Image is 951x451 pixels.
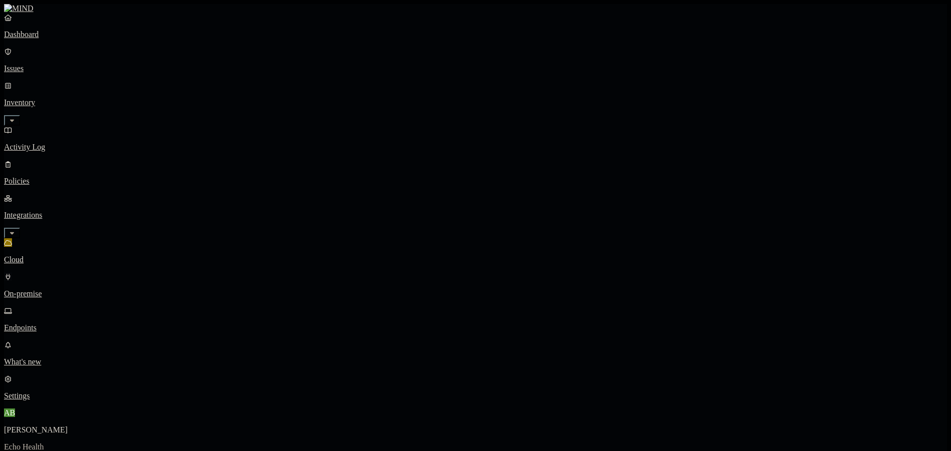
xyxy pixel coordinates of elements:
[4,194,947,237] a: Integrations
[4,374,947,400] a: Settings
[4,98,947,107] p: Inventory
[4,391,947,400] p: Settings
[4,4,947,13] a: MIND
[4,211,947,220] p: Integrations
[4,64,947,73] p: Issues
[4,126,947,152] a: Activity Log
[4,177,947,186] p: Policies
[4,255,947,264] p: Cloud
[4,81,947,124] a: Inventory
[4,289,947,298] p: On-premise
[4,30,947,39] p: Dashboard
[4,272,947,298] a: On-premise
[4,4,34,13] img: MIND
[4,425,947,434] p: [PERSON_NAME]
[4,238,947,264] a: Cloud
[4,323,947,332] p: Endpoints
[4,160,947,186] a: Policies
[4,13,947,39] a: Dashboard
[4,143,947,152] p: Activity Log
[4,306,947,332] a: Endpoints
[4,47,947,73] a: Issues
[4,340,947,366] a: What's new
[4,357,947,366] p: What's new
[4,408,15,417] span: AB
